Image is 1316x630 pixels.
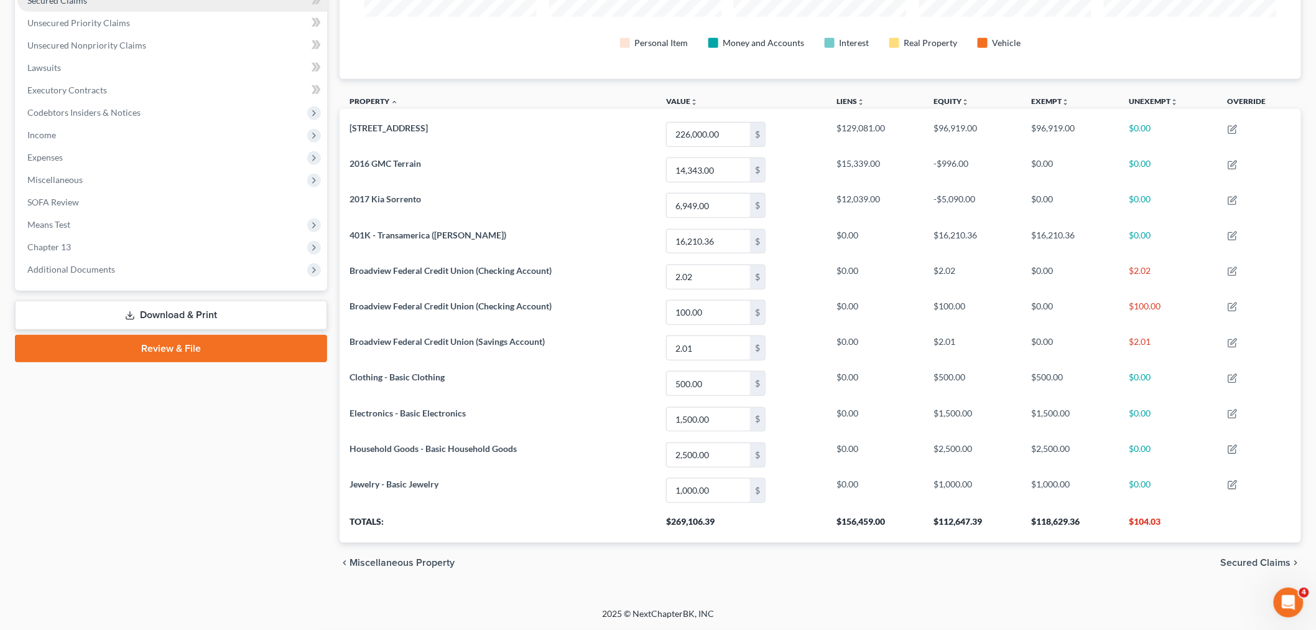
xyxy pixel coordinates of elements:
td: $1,500.00 [924,402,1022,437]
div: $ [750,123,765,146]
th: $118,629.36 [1022,508,1119,543]
i: chevron_left [340,558,350,568]
td: $0.00 [1119,472,1218,508]
div: $ [750,301,765,324]
td: $0.00 [1119,188,1218,223]
th: $269,106.39 [656,508,827,543]
td: $0.00 [1022,294,1119,330]
span: Electronics - Basic Electronics [350,408,466,418]
td: $129,081.00 [827,116,924,152]
input: 0.00 [667,158,750,182]
td: $12,039.00 [827,188,924,223]
td: $2.01 [924,330,1022,365]
th: Override [1218,89,1301,117]
div: $ [750,194,765,217]
td: $0.00 [827,294,924,330]
span: Unsecured Nonpriority Claims [27,40,146,50]
span: Broadview Federal Credit Union (Checking Account) [350,301,552,311]
td: $0.00 [1119,366,1218,402]
div: Real Property [904,37,958,49]
i: chevron_right [1291,558,1301,568]
span: Lawsuits [27,62,61,73]
td: $0.00 [827,472,924,508]
div: $ [750,479,765,502]
div: $ [750,408,765,431]
td: $500.00 [924,366,1022,402]
i: unfold_more [857,98,864,106]
span: 401K - Transamerica ([PERSON_NAME]) [350,230,506,240]
a: SOFA Review [17,191,327,214]
td: $0.00 [1022,259,1119,294]
td: $0.00 [827,330,924,365]
td: $0.00 [1119,223,1218,259]
span: 2017 Kia Sorrento [350,194,421,204]
td: $0.00 [827,402,924,437]
span: Means Test [27,219,70,230]
a: Unsecured Nonpriority Claims [17,34,327,57]
input: 0.00 [667,265,750,289]
input: 0.00 [667,408,750,431]
span: Codebtors Insiders & Notices [27,107,141,118]
input: 0.00 [667,301,750,324]
td: $1,000.00 [924,472,1022,508]
td: $2,500.00 [924,437,1022,472]
input: 0.00 [667,372,750,395]
td: $100.00 [1119,294,1218,330]
i: unfold_more [1171,98,1179,106]
td: $0.00 [1119,153,1218,188]
span: Executory Contracts [27,85,107,95]
div: $ [750,336,765,360]
span: Additional Documents [27,264,115,275]
input: 0.00 [667,194,750,217]
td: $1,500.00 [1022,402,1119,437]
th: $156,459.00 [827,508,924,543]
td: $0.00 [827,366,924,402]
th: $104.03 [1119,508,1218,543]
span: 2016 GMC Terrain [350,158,421,169]
div: Vehicle [993,37,1021,49]
td: $2.02 [924,259,1022,294]
td: $2.01 [1119,330,1218,365]
td: $0.00 [1022,330,1119,365]
input: 0.00 [667,336,750,360]
div: $ [750,230,765,253]
td: $96,919.00 [1022,116,1119,152]
a: Liensunfold_more [836,96,864,106]
span: Jewelry - Basic Jewelry [350,479,438,489]
td: $2,500.00 [1022,437,1119,472]
button: Secured Claims chevron_right [1221,558,1301,568]
td: $0.00 [1022,153,1119,188]
input: 0.00 [667,230,750,253]
a: Unexemptunfold_more [1129,96,1179,106]
button: chevron_left Miscellaneous Property [340,558,455,568]
a: Exemptunfold_more [1032,96,1070,106]
td: $0.00 [1119,402,1218,437]
td: $16,210.36 [1022,223,1119,259]
a: Lawsuits [17,57,327,79]
div: Interest [840,37,869,49]
span: SOFA Review [27,197,79,207]
a: Review & File [15,335,327,362]
td: $0.00 [1119,437,1218,472]
td: $1,000.00 [1022,472,1119,508]
div: Money and Accounts [723,37,805,49]
td: $0.00 [827,437,924,472]
td: -$996.00 [924,153,1022,188]
a: Equityunfold_more [934,96,970,106]
a: Unsecured Priority Claims [17,12,327,34]
a: Property expand_less [350,96,398,106]
td: -$5,090.00 [924,188,1022,223]
td: $15,339.00 [827,153,924,188]
th: $112,647.39 [924,508,1022,543]
span: Broadview Federal Credit Union (Savings Account) [350,336,545,347]
a: Executory Contracts [17,79,327,101]
div: $ [750,158,765,182]
span: Broadview Federal Credit Union (Checking Account) [350,265,552,276]
i: expand_less [391,98,398,106]
span: [STREET_ADDRESS] [350,123,428,133]
span: Secured Claims [1221,558,1291,568]
td: $16,210.36 [924,223,1022,259]
span: Unsecured Priority Claims [27,17,130,28]
td: $2.02 [1119,259,1218,294]
iframe: Intercom live chat [1274,588,1304,618]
